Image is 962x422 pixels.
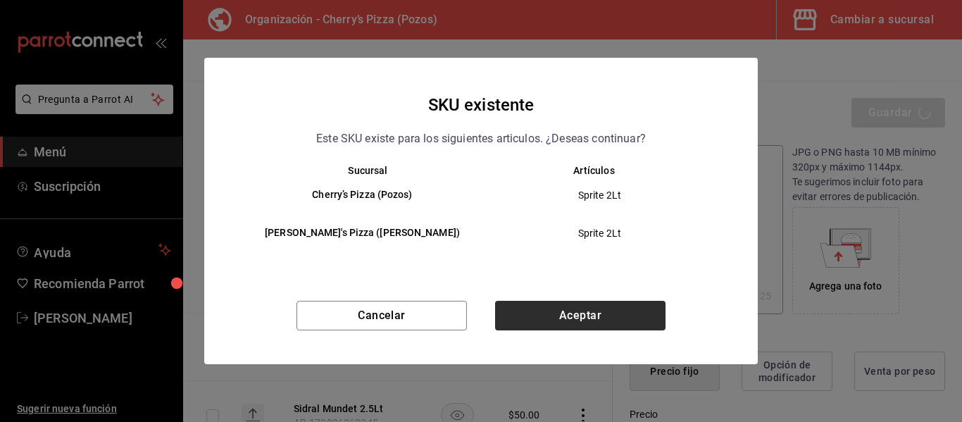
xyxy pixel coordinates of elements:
button: Aceptar [495,301,666,330]
h6: [PERSON_NAME]'s Pizza ([PERSON_NAME]) [255,225,470,241]
span: Sprite 2Lt [493,226,706,240]
h4: SKU existente [428,92,535,118]
th: Artículos [481,165,730,176]
h6: Cherry’s Pizza (Pozos) [255,187,470,203]
button: Cancelar [296,301,467,330]
th: Sucursal [232,165,481,176]
span: Sprite 2Lt [493,188,706,202]
p: Este SKU existe para los siguientes articulos. ¿Deseas continuar? [316,130,646,148]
